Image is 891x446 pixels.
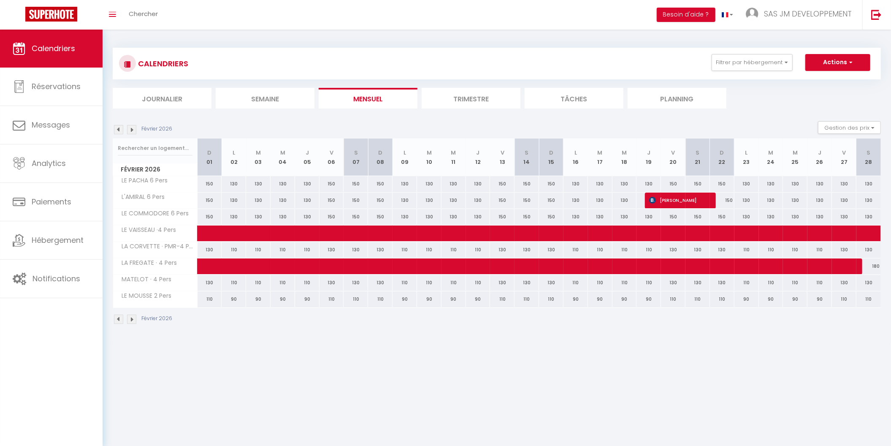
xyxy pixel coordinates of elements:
[422,88,520,109] li: Trimestre
[417,176,441,192] div: 130
[32,158,66,169] span: Analytics
[818,121,881,134] button: Gestion des prix
[393,176,417,192] div: 130
[451,149,456,157] abbr: M
[368,176,393,192] div: 150
[807,242,832,258] div: 110
[368,275,393,291] div: 130
[832,139,856,176] th: 27
[628,88,726,109] li: Planning
[807,291,832,307] div: 90
[490,193,515,208] div: 150
[32,196,71,207] span: Paiements
[661,291,685,307] div: 110
[549,149,553,157] abbr: D
[25,7,77,22] img: Super Booking
[198,291,222,307] div: 110
[710,209,734,225] div: 150
[378,149,382,157] abbr: D
[588,209,612,225] div: 130
[661,242,685,258] div: 130
[712,54,793,71] button: Filtrer par hébergement
[501,149,504,157] abbr: V
[295,275,320,291] div: 110
[32,81,81,92] span: Réservations
[685,275,710,291] div: 130
[32,120,70,130] span: Messages
[490,291,515,307] div: 110
[490,176,515,192] div: 150
[207,149,211,157] abbr: D
[805,54,870,71] button: Actions
[867,149,871,157] abbr: S
[330,149,333,157] abbr: V
[539,193,563,208] div: 150
[271,176,295,192] div: 130
[685,176,710,192] div: 150
[393,291,417,307] div: 90
[441,193,466,208] div: 130
[141,315,172,323] p: Février 2026
[477,149,480,157] abbr: J
[344,291,368,307] div: 110
[490,209,515,225] div: 150
[710,242,734,258] div: 130
[466,275,490,291] div: 110
[320,139,344,176] th: 06
[856,139,881,176] th: 28
[32,235,84,245] span: Hébergement
[295,193,320,208] div: 130
[441,275,466,291] div: 110
[198,139,222,176] th: 01
[720,149,724,157] abbr: D
[759,275,783,291] div: 110
[198,242,222,258] div: 130
[271,193,295,208] div: 130
[793,149,798,157] abbr: M
[466,209,490,225] div: 130
[246,176,271,192] div: 130
[710,193,734,208] div: 150
[598,149,603,157] abbr: M
[114,193,167,202] span: L'AMIRAL 6 Pers
[661,275,685,291] div: 130
[441,291,466,307] div: 90
[198,275,222,291] div: 130
[515,275,539,291] div: 130
[647,149,650,157] abbr: J
[246,209,271,225] div: 130
[588,139,612,176] th: 17
[539,275,563,291] div: 130
[563,291,588,307] div: 90
[368,242,393,258] div: 130
[417,275,441,291] div: 110
[612,193,637,208] div: 130
[764,8,852,19] span: SAS JM DEVELOPPEMENT
[734,242,759,258] div: 110
[818,149,821,157] abbr: J
[393,139,417,176] th: 09
[574,149,577,157] abbr: L
[118,141,192,156] input: Rechercher un logement...
[114,242,199,251] span: LA CORVETTE · PMR-4 Pers
[233,149,235,157] abbr: L
[417,139,441,176] th: 10
[871,9,882,20] img: logout
[344,275,368,291] div: 130
[271,275,295,291] div: 110
[344,176,368,192] div: 150
[271,291,295,307] div: 90
[661,209,685,225] div: 150
[612,291,637,307] div: 90
[612,242,637,258] div: 110
[393,209,417,225] div: 130
[783,242,807,258] div: 110
[832,291,856,307] div: 110
[672,149,675,157] abbr: V
[441,139,466,176] th: 11
[685,209,710,225] div: 150
[636,176,661,192] div: 130
[114,176,170,185] span: LE PACHA 6 Pers
[320,242,344,258] div: 130
[354,149,358,157] abbr: S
